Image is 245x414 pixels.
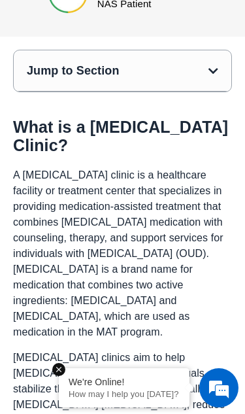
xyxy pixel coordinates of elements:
[208,65,218,77] div: Open table of contents
[204,7,235,38] div: Minimize live chat window
[13,118,232,154] h2: What is a [MEDICAL_DATA] Clinic?
[69,389,180,399] p: How may I help you today?
[13,167,232,340] p: A [MEDICAL_DATA] clinic is a healthcare facility or treatment center that specializes in providin...
[27,63,208,78] div: Jump to Section
[69,377,180,387] div: We're Online!
[14,67,34,87] div: Navigation go back
[88,69,231,86] div: Chat with us now
[7,337,238,383] textarea: Type your message and hit 'Enter'
[71,155,175,287] span: We're online!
